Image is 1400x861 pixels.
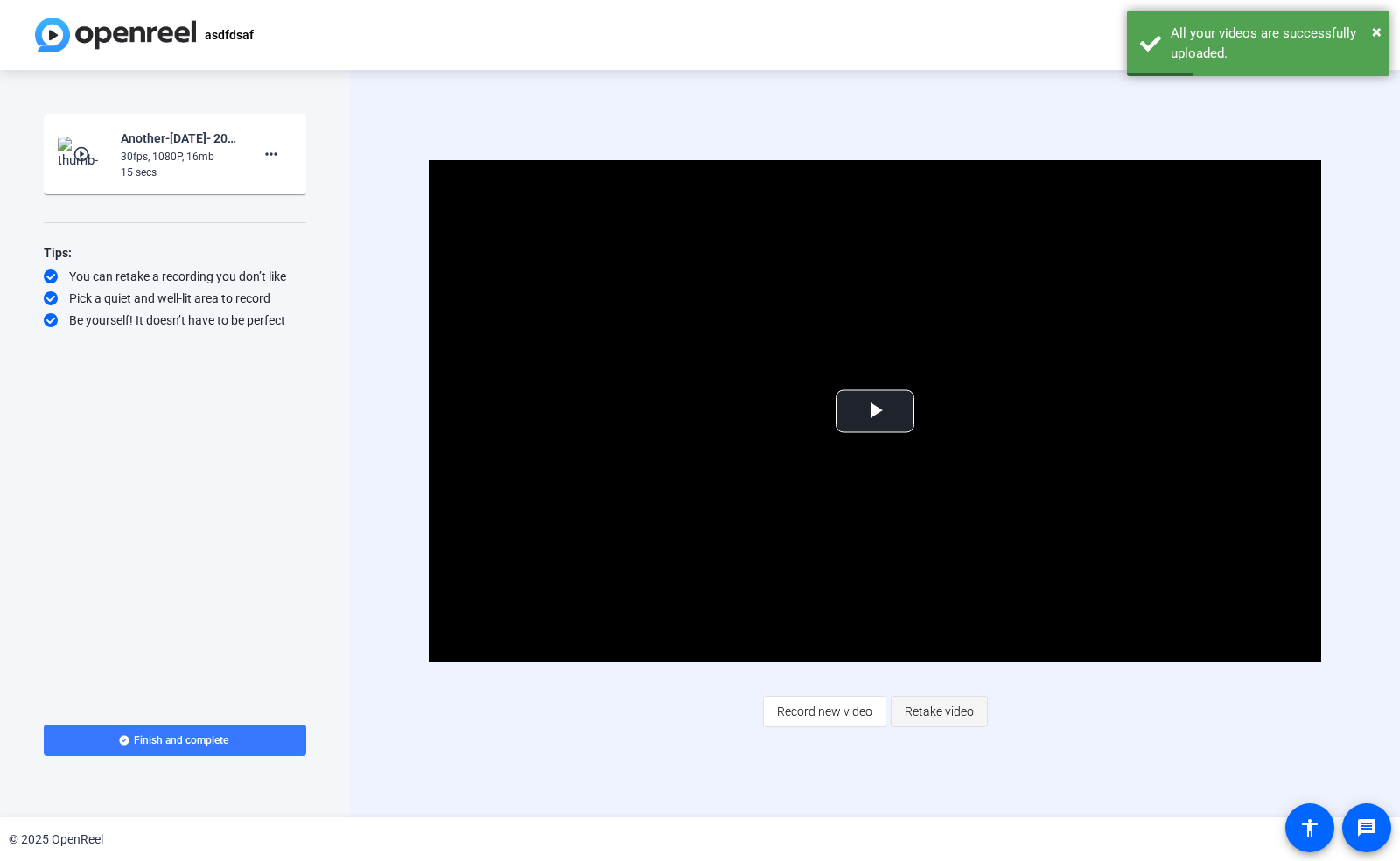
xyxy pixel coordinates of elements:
div: Pick a quiet and well-lit area to record [44,290,306,307]
span: Finish and complete [134,733,228,747]
span: Retake video [905,695,974,728]
button: Finish and complete [44,724,306,756]
img: OpenReel logo [35,17,196,52]
mat-icon: message [1356,817,1377,838]
div: You can retake a recording you don’t like [44,268,306,285]
p: asdfdsaf [205,24,254,45]
button: Retake video [891,696,988,727]
div: 15 secs [121,164,238,180]
span: × [1372,21,1382,42]
div: Another-[DATE]- 2025-asdfdsaf-1758124916440-webcam [121,128,238,149]
div: © 2025 OpenReel [9,830,103,849]
button: Play Video [836,390,914,433]
div: Be yourself! It doesn’t have to be perfect [44,311,306,329]
div: All your videos are successfully uploaded. [1171,24,1376,63]
mat-icon: play_circle_outline [73,145,94,163]
button: Close [1372,18,1382,45]
div: Video Player [429,160,1321,662]
mat-icon: more_horiz [261,143,282,164]
img: thumb-nail [58,136,109,171]
mat-icon: accessibility [1299,817,1320,838]
div: 30fps, 1080P, 16mb [121,149,238,164]
div: Tips: [44,242,306,263]
span: Record new video [777,695,872,728]
button: Record new video [763,696,886,727]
